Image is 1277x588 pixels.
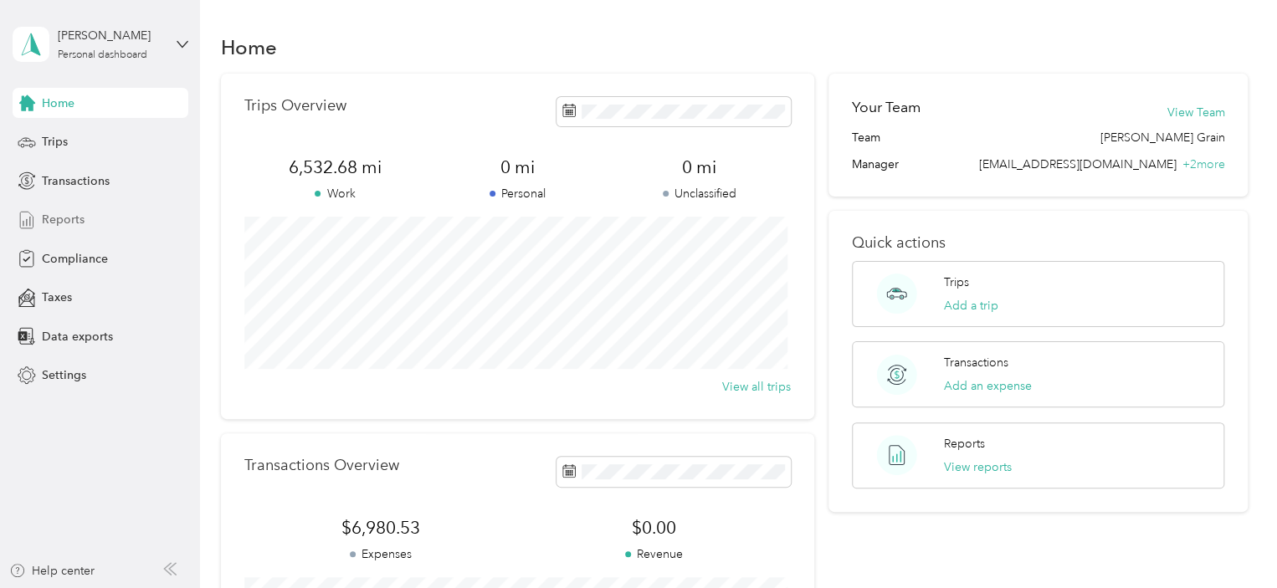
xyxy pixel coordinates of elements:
h1: Home [221,38,277,56]
span: [EMAIL_ADDRESS][DOMAIN_NAME] [978,157,1176,171]
span: 0 mi [608,156,791,179]
button: View all trips [722,378,791,396]
p: Work [244,185,427,202]
span: 6,532.68 mi [244,156,427,179]
p: Unclassified [608,185,791,202]
span: $0.00 [517,516,790,539]
p: Transactions [944,354,1008,371]
span: + 2 more [1182,157,1224,171]
button: Add a trip [944,297,998,314]
span: Taxes [42,289,72,306]
p: Personal [426,185,608,202]
button: View reports [944,458,1012,476]
span: [PERSON_NAME] Grain [1100,129,1224,146]
p: Transactions Overview [244,457,399,474]
iframe: Everlance-gr Chat Button Frame [1183,494,1277,588]
span: Transactions [42,172,110,190]
div: [PERSON_NAME] [58,27,162,44]
p: Trips [944,274,969,291]
span: Trips [42,133,68,151]
span: $6,980.53 [244,516,517,539]
div: Personal dashboard [58,50,147,60]
p: Expenses [244,545,517,563]
span: Home [42,95,74,112]
button: Add an expense [944,377,1032,395]
p: Trips Overview [244,97,346,115]
span: Team [852,129,880,146]
button: Help center [9,562,95,580]
span: Data exports [42,328,113,345]
span: 0 mi [426,156,608,179]
p: Reports [944,435,985,453]
p: Quick actions [852,234,1224,252]
span: Reports [42,211,85,228]
span: Compliance [42,250,108,268]
span: Settings [42,366,86,384]
span: Manager [852,156,899,173]
h2: Your Team [852,97,921,118]
p: Revenue [517,545,790,563]
button: View Team [1167,104,1224,121]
